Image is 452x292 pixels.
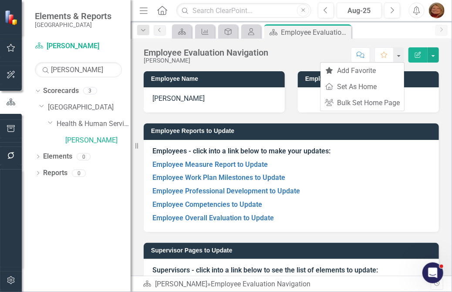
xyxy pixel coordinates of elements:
[151,247,435,254] h3: Supervisor Pages to Update
[35,21,111,28] small: [GEOGRAPHIC_DATA]
[340,6,379,16] div: Aug-25
[152,266,378,274] strong: Supervisors - click into a link below to see the list of elements to update:
[152,214,274,222] a: Employee Overall Evaluation to Update
[320,63,404,79] a: Add Favorite
[320,95,404,111] a: Bulk Set Home Page
[57,119,131,129] a: Health & Human Services Department
[144,57,268,64] div: [PERSON_NAME]
[152,94,276,104] p: [PERSON_NAME]
[35,62,122,77] input: Search Below...
[143,279,431,289] div: »
[65,136,131,146] a: [PERSON_NAME]
[144,48,268,57] div: Employee Evaluation Navigation
[152,187,300,195] a: Employee Professional Development to Update
[35,41,122,51] a: [PERSON_NAME]
[4,10,20,25] img: ClearPoint Strategy
[43,152,72,162] a: Elements
[43,168,67,178] a: Reports
[211,280,310,288] div: Employee Evaluation Navigation
[83,87,97,95] div: 3
[320,79,404,95] a: Set As Home
[152,147,331,155] strong: Employees - click into a link below to make your updates:
[48,103,131,113] a: [GEOGRAPHIC_DATA]
[176,3,311,18] input: Search ClearPoint...
[152,200,262,209] a: Employee Competencies to Update
[35,11,111,21] span: Elements & Reports
[151,128,435,134] h3: Employee Reports to Update
[429,3,445,18] img: Katherine Haase
[422,262,443,283] iframe: Intercom live chat
[152,173,285,182] a: Employee Work Plan Milestones to Update
[72,169,86,177] div: 0
[151,76,280,82] h3: Employee Name
[281,27,349,38] div: Employee Evaluation Navigation
[77,153,91,160] div: 0
[337,3,382,18] button: Aug-25
[305,76,435,82] h3: Employee Number
[43,86,79,96] a: Scorecards
[152,160,268,169] a: Employee Measure Report to Update
[155,280,207,288] a: [PERSON_NAME]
